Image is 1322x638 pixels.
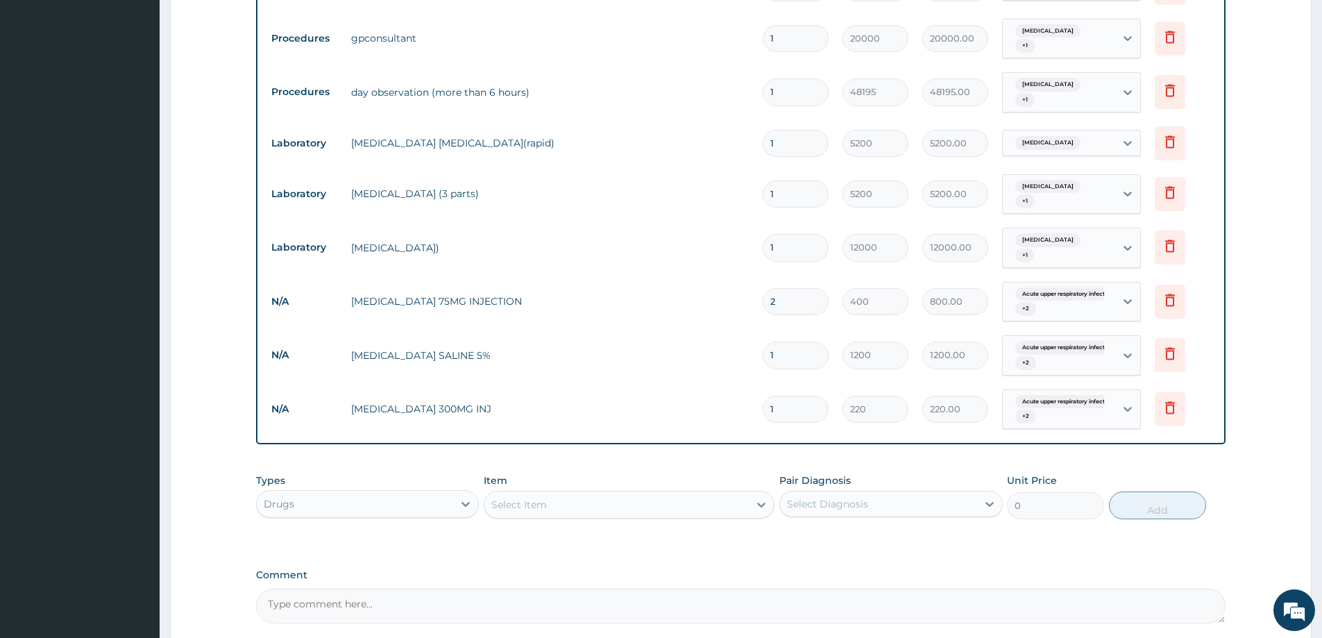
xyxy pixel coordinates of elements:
[264,131,344,156] td: Laboratory
[264,289,344,314] td: N/A
[264,235,344,260] td: Laboratory
[7,379,264,428] textarea: Type your message and hit 'Enter'
[264,497,294,511] div: Drugs
[1015,233,1081,247] span: [MEDICAL_DATA]
[491,498,547,512] div: Select Item
[1109,492,1206,519] button: Add
[1015,287,1116,301] span: Acute upper respiratory infect...
[484,473,507,487] label: Item
[1015,78,1081,92] span: [MEDICAL_DATA]
[264,396,344,422] td: N/A
[1015,302,1036,316] span: + 2
[344,180,756,208] td: [MEDICAL_DATA] (3 parts)
[26,69,56,104] img: d_794563401_company_1708531726252_794563401
[1015,24,1081,38] span: [MEDICAL_DATA]
[72,78,233,96] div: Chat with us now
[1015,194,1035,208] span: + 1
[344,78,756,106] td: day observation (more than 6 hours)
[787,497,868,511] div: Select Diagnosis
[1015,249,1035,262] span: + 1
[344,395,756,423] td: [MEDICAL_DATA] 300MG INJ
[256,569,1226,581] label: Comment
[344,342,756,369] td: [MEDICAL_DATA] SALINE 5%
[264,181,344,207] td: Laboratory
[264,342,344,368] td: N/A
[779,473,851,487] label: Pair Diagnosis
[228,7,261,40] div: Minimize live chat window
[264,26,344,51] td: Procedures
[1015,136,1081,150] span: [MEDICAL_DATA]
[1015,410,1036,423] span: + 2
[1015,395,1116,409] span: Acute upper respiratory infect...
[1015,341,1116,355] span: Acute upper respiratory infect...
[1007,473,1057,487] label: Unit Price
[344,129,756,157] td: [MEDICAL_DATA] [MEDICAL_DATA](rapid)
[344,234,756,262] td: [MEDICAL_DATA])
[1015,93,1035,107] span: + 1
[1015,39,1035,53] span: + 1
[344,24,756,52] td: gpconsultant
[256,475,285,487] label: Types
[1015,356,1036,370] span: + 2
[344,287,756,315] td: [MEDICAL_DATA] 75MG INJECTION
[1015,180,1081,194] span: [MEDICAL_DATA]
[80,175,192,315] span: We're online!
[264,79,344,105] td: Procedures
